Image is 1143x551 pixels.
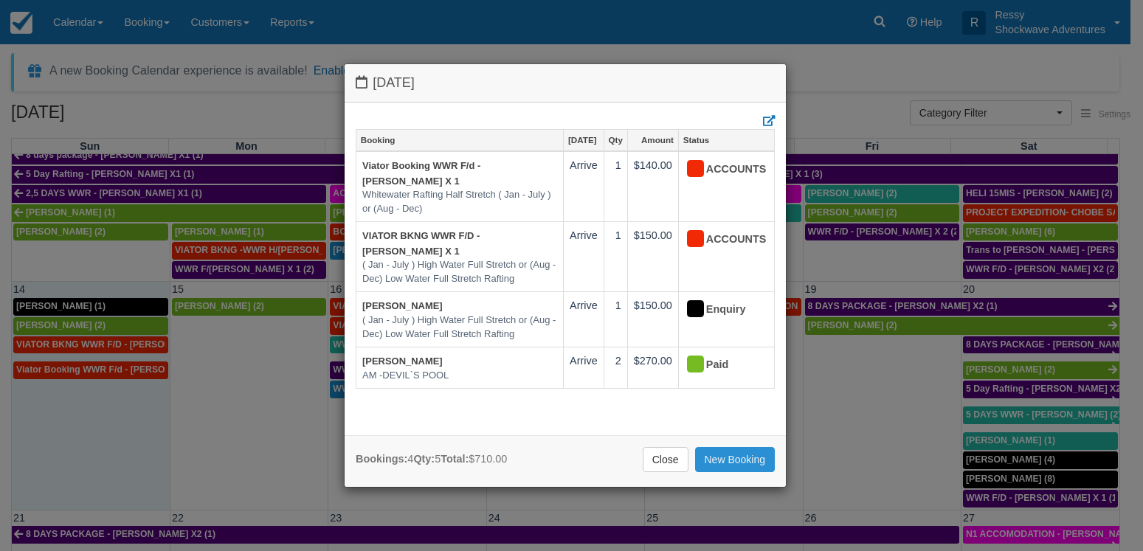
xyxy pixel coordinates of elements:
[628,130,678,150] a: Amount
[604,292,627,347] td: 1
[362,160,480,187] a: Viator Booking WWR F/d - [PERSON_NAME] X 1
[627,347,678,389] td: $270.00
[356,453,407,465] strong: Bookings:
[643,447,688,472] a: Close
[685,298,756,322] div: Enquiry
[356,451,507,467] div: 4 5 $710.00
[564,292,604,347] td: Arrive
[362,300,443,311] a: [PERSON_NAME]
[362,258,557,285] em: ( Jan - July ) High Water Full Stretch or (Aug - Dec) Low Water Full Stretch Rafting
[362,313,557,341] em: ( Jan - July ) High Water Full Stretch or (Aug - Dec) Low Water Full Stretch Rafting
[604,347,627,389] td: 2
[564,347,604,389] td: Arrive
[685,353,756,377] div: Paid
[604,151,627,222] td: 1
[627,151,678,222] td: $140.00
[685,158,756,181] div: ACCOUNTS
[604,222,627,292] td: 1
[441,453,469,465] strong: Total:
[679,130,774,150] a: Status
[356,75,775,91] h4: [DATE]
[685,228,756,252] div: ACCOUNTS
[564,151,604,222] td: Arrive
[362,356,443,367] a: [PERSON_NAME]
[564,130,604,150] a: [DATE]
[413,453,435,465] strong: Qty:
[627,222,678,292] td: $150.00
[564,222,604,292] td: Arrive
[362,230,480,257] a: VIATOR BKNG WWR F/D - [PERSON_NAME] X 1
[356,130,563,150] a: Booking
[362,188,557,215] em: Whitewater Rafting Half Stretch ( Jan - July ) or (Aug - Dec)
[627,292,678,347] td: $150.00
[695,447,776,472] a: New Booking
[604,130,627,150] a: Qty
[362,369,557,383] em: AM -DEVIL`S POOL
